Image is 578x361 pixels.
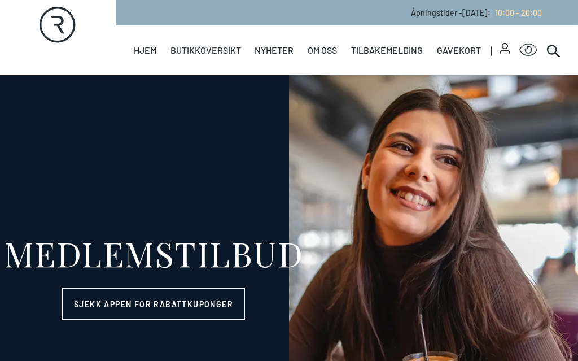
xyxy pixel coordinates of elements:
[411,7,542,19] p: Åpningstider - [DATE] :
[495,8,542,18] span: 10:00 - 20:00
[255,25,294,75] a: Nyheter
[4,236,304,270] div: MEDLEMSTILBUD
[308,25,337,75] a: Om oss
[519,41,537,59] button: Open Accessibility Menu
[170,25,241,75] a: Butikkoversikt
[351,25,423,75] a: Tilbakemelding
[62,288,245,320] a: Sjekk appen for rabattkuponger
[491,25,500,75] span: |
[437,25,481,75] a: Gavekort
[491,8,542,18] a: 10:00 - 20:00
[134,25,156,75] a: Hjem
